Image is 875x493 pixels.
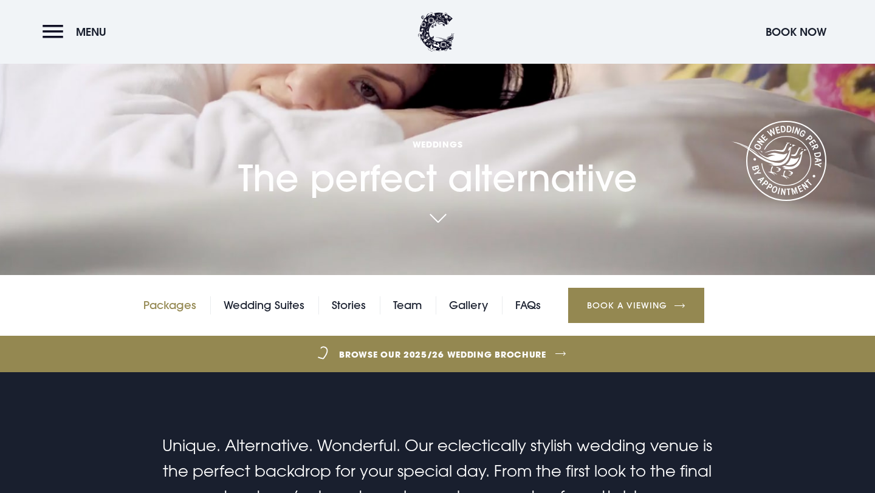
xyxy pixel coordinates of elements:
[43,19,112,45] button: Menu
[238,77,637,200] h1: The perfect alternative
[143,296,196,314] a: Packages
[418,12,455,52] img: Clandeboye Lodge
[760,19,832,45] button: Book Now
[393,296,422,314] a: Team
[515,296,541,314] a: FAQs
[449,296,488,314] a: Gallery
[238,138,637,150] span: Weddings
[76,25,106,39] span: Menu
[568,288,704,323] a: Book a Viewing
[224,296,304,314] a: Wedding Suites
[332,296,366,314] a: Stories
